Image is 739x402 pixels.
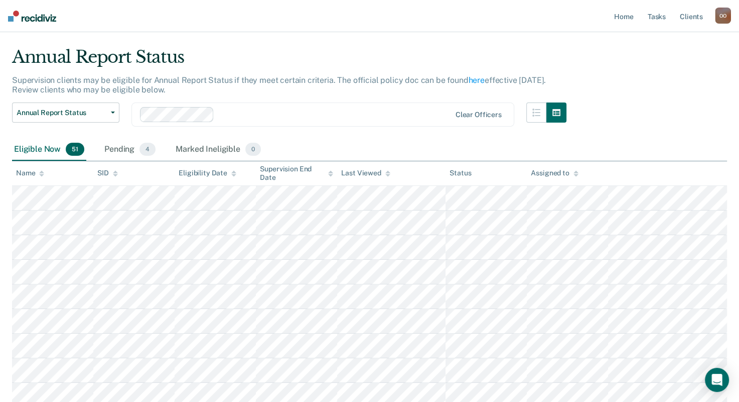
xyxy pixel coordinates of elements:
[245,143,261,156] span: 0
[715,8,731,24] div: O O
[705,368,729,392] div: Open Intercom Messenger
[179,169,236,177] div: Eligibility Date
[97,169,118,177] div: SID
[12,139,86,161] div: Eligible Now51
[715,8,731,24] button: OO
[341,169,390,177] div: Last Viewed
[8,11,56,22] img: Recidiviz
[12,75,546,94] p: Supervision clients may be eligible for Annual Report Status if they meet certain criteria. The o...
[12,47,566,75] div: Annual Report Status
[102,139,158,161] div: Pending4
[17,109,107,117] span: Annual Report Status
[260,165,333,182] div: Supervision End Date
[450,169,471,177] div: Status
[139,143,156,156] span: 4
[174,139,263,161] div: Marked Ineligible0
[531,169,578,177] div: Assigned to
[16,169,44,177] div: Name
[66,143,84,156] span: 51
[12,103,119,123] button: Annual Report Status
[456,111,502,119] div: Clear officers
[469,75,485,85] a: here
